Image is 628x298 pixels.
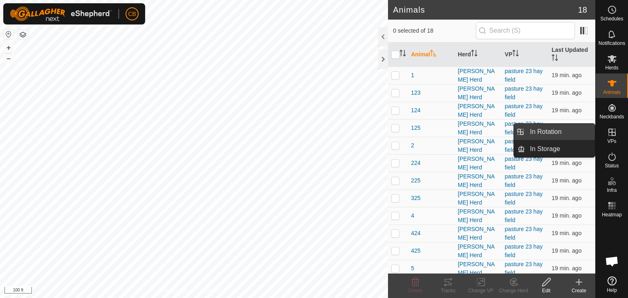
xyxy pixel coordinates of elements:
[530,127,561,137] span: In Rotation
[471,51,478,58] p-sorticon: Activate to sort
[162,287,193,295] a: Privacy Policy
[10,7,112,21] img: Gallagher Logo
[408,42,455,67] th: Animal
[605,163,619,168] span: Status
[552,230,581,236] span: Sep 20, 2025, 2:00 PM
[464,287,497,294] div: Change VP
[514,141,595,157] li: In Storage
[458,190,498,207] div: [PERSON_NAME] Herd
[458,85,498,102] div: [PERSON_NAME] Herd
[411,211,414,220] span: 4
[563,287,595,294] div: Create
[505,120,543,136] a: pasture 23 hay field
[530,287,563,294] div: Edit
[525,124,595,140] a: In Rotation
[411,141,414,150] span: 2
[505,138,543,153] a: pasture 23 hay field
[411,71,414,80] span: 1
[525,141,595,157] a: In Storage
[502,42,549,67] th: VP
[411,194,420,202] span: 325
[505,156,543,171] a: pasture 23 hay field
[505,103,543,118] a: pasture 23 hay field
[552,265,581,271] span: Sep 20, 2025, 2:00 PM
[411,176,420,185] span: 225
[411,106,420,115] span: 124
[505,191,543,206] a: pasture 23 hay field
[411,247,420,255] span: 425
[552,160,581,166] span: Sep 20, 2025, 2:00 PM
[393,27,475,35] span: 0 selected of 18
[476,22,575,39] input: Search (S)
[505,68,543,83] a: pasture 23 hay field
[458,172,498,189] div: [PERSON_NAME] Herd
[458,155,498,172] div: [PERSON_NAME] Herd
[411,264,414,273] span: 5
[202,287,226,295] a: Contact Us
[455,42,502,67] th: Herd
[458,242,498,260] div: [PERSON_NAME] Herd
[505,85,543,100] a: pasture 23 hay field
[512,51,519,58] p-sorticon: Activate to sort
[458,120,498,137] div: [PERSON_NAME] Herd
[432,287,464,294] div: Tracks
[411,124,420,132] span: 125
[458,207,498,225] div: [PERSON_NAME] Herd
[552,89,581,96] span: Sep 20, 2025, 2:00 PM
[552,72,581,78] span: Sep 20, 2025, 2:00 PM
[505,226,543,241] a: pasture 23 hay field
[578,4,587,16] span: 18
[505,243,543,258] a: pasture 23 hay field
[602,212,622,217] span: Heatmap
[599,41,625,46] span: Notifications
[530,144,560,154] span: In Storage
[458,67,498,84] div: [PERSON_NAME] Herd
[458,102,498,119] div: [PERSON_NAME] Herd
[408,288,423,294] span: Delete
[18,30,28,40] button: Map Layers
[399,51,406,58] p-sorticon: Activate to sort
[552,107,581,113] span: Sep 20, 2025, 2:00 PM
[458,260,498,277] div: [PERSON_NAME] Herd
[430,51,437,58] p-sorticon: Activate to sort
[605,65,618,70] span: Herds
[599,114,624,119] span: Neckbands
[4,43,13,53] button: +
[505,208,543,223] a: pasture 23 hay field
[552,195,581,201] span: Sep 20, 2025, 2:00 PM
[393,5,578,15] h2: Animals
[552,212,581,219] span: Sep 20, 2025, 2:00 PM
[607,188,617,193] span: Infra
[458,225,498,242] div: [PERSON_NAME] Herd
[411,89,420,97] span: 123
[4,53,13,63] button: –
[596,273,628,296] a: Help
[411,229,420,238] span: 424
[603,90,621,95] span: Animals
[607,139,616,144] span: VPs
[514,124,595,140] li: In Rotation
[458,137,498,154] div: [PERSON_NAME] Herd
[600,16,623,21] span: Schedules
[548,42,595,67] th: Last Updated
[497,287,530,294] div: Change Herd
[4,29,13,39] button: Reset Map
[552,56,558,62] p-sorticon: Activate to sort
[552,247,581,254] span: Sep 20, 2025, 2:00 PM
[607,288,617,293] span: Help
[411,159,420,167] span: 224
[600,249,624,274] div: Open chat
[505,261,543,276] a: pasture 23 hay field
[505,173,543,188] a: pasture 23 hay field
[128,10,136,18] span: CB
[552,177,581,184] span: Sep 20, 2025, 2:00 PM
